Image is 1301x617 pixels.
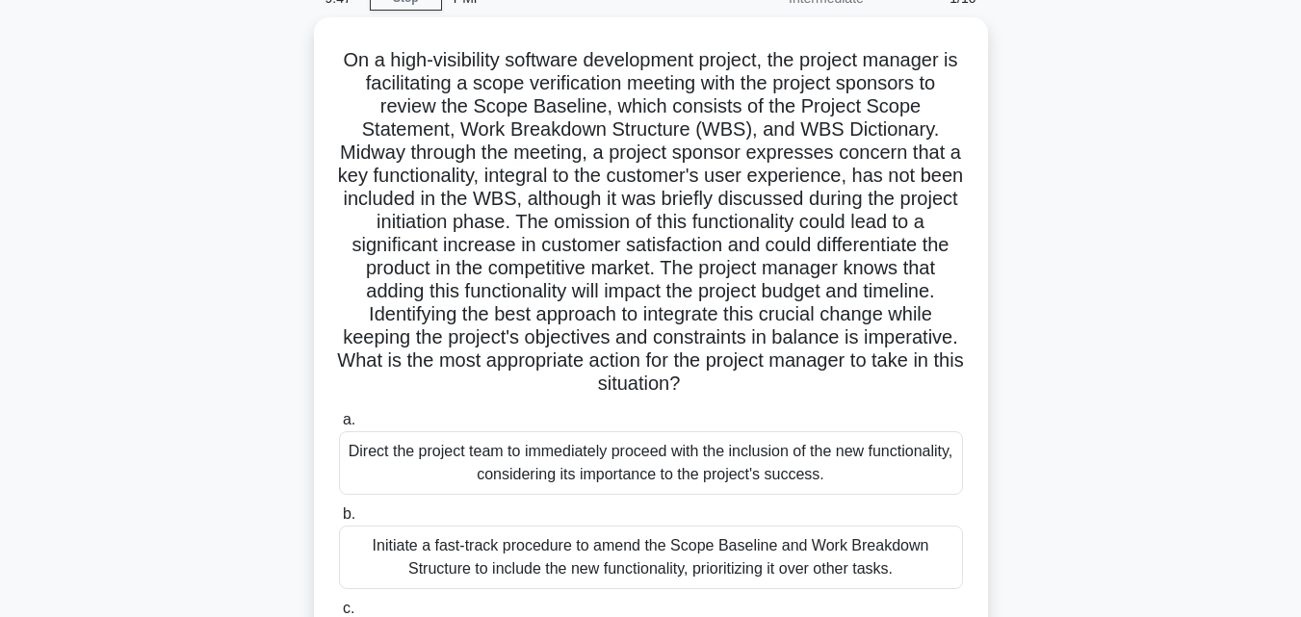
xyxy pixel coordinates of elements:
[339,431,963,495] div: Direct the project team to immediately proceed with the inclusion of the new functionality, consi...
[339,526,963,589] div: Initiate a fast-track procedure to amend the Scope Baseline and Work Breakdown Structure to inclu...
[343,600,354,616] span: c.
[343,505,355,522] span: b.
[337,48,965,397] h5: On a high-visibility software development project, the project manager is facilitating a scope ve...
[343,411,355,427] span: a.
